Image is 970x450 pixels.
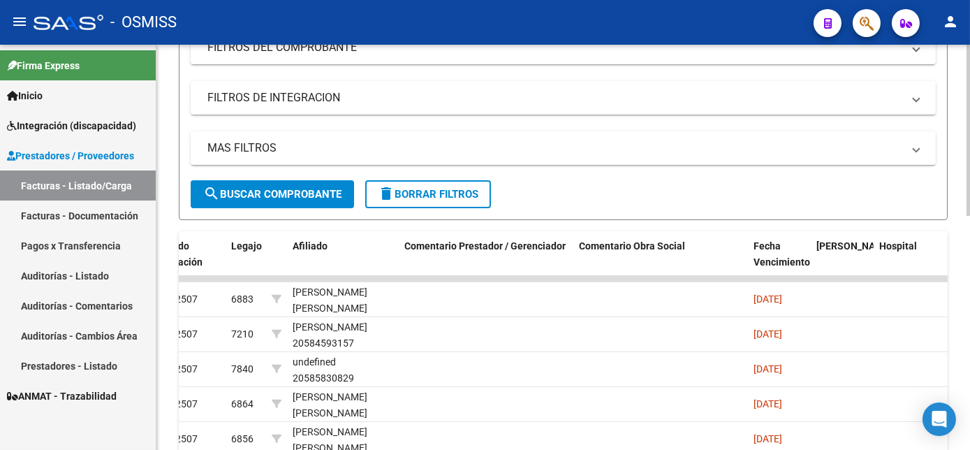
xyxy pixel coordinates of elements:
[378,188,478,201] span: Borrar Filtros
[207,140,902,156] mat-panel-title: MAS FILTROS
[811,231,874,293] datatable-header-cell: Fecha Confimado
[207,90,902,106] mat-panel-title: FILTROS DE INTEGRACION
[754,398,782,409] span: [DATE]
[816,240,892,252] span: [PERSON_NAME]
[231,396,253,412] div: 6864
[754,328,782,340] span: [DATE]
[365,180,491,208] button: Borrar Filtros
[7,88,43,103] span: Inicio
[231,361,253,377] div: 7840
[579,240,685,252] span: Comentario Obra Social
[942,13,959,30] mat-icon: person
[923,402,956,436] div: Open Intercom Messenger
[293,319,393,351] div: [PERSON_NAME] 20584593157
[191,180,354,208] button: Buscar Comprobante
[293,354,393,386] div: undefined 20585830829
[207,40,902,55] mat-panel-title: FILTROS DEL COMPROBANTE
[149,231,226,293] datatable-header-cell: Período Prestación
[754,240,810,268] span: Fecha Vencimiento
[231,326,253,342] div: 7210
[7,148,134,164] span: Prestadores / Proveedores
[399,231,573,293] datatable-header-cell: Comentario Prestador / Gerenciador
[7,389,117,404] span: ANMAT - Trazabilidad
[110,7,177,38] span: - OSMISS
[404,240,566,252] span: Comentario Prestador / Gerenciador
[879,240,917,252] span: Hospital
[231,291,253,307] div: 6883
[231,431,253,447] div: 6856
[754,433,782,444] span: [DATE]
[287,231,399,293] datatable-header-cell: Afiliado
[7,118,136,133] span: Integración (discapacidad)
[293,389,393,437] div: [PERSON_NAME] [PERSON_NAME] 20567229417
[191,81,936,115] mat-expansion-panel-header: FILTROS DE INTEGRACION
[191,131,936,165] mat-expansion-panel-header: MAS FILTROS
[7,58,80,73] span: Firma Express
[573,231,748,293] datatable-header-cell: Comentario Obra Social
[154,240,203,268] span: Período Prestación
[203,185,220,202] mat-icon: search
[293,240,328,252] span: Afiliado
[748,231,811,293] datatable-header-cell: Fecha Vencimiento
[203,188,341,201] span: Buscar Comprobante
[11,13,28,30] mat-icon: menu
[231,240,262,252] span: Legajo
[754,363,782,375] span: [DATE]
[293,284,393,332] div: [PERSON_NAME] [PERSON_NAME] 20579760118
[378,185,395,202] mat-icon: delete
[754,293,782,305] span: [DATE]
[191,31,936,64] mat-expansion-panel-header: FILTROS DEL COMPROBANTE
[226,231,266,293] datatable-header-cell: Legajo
